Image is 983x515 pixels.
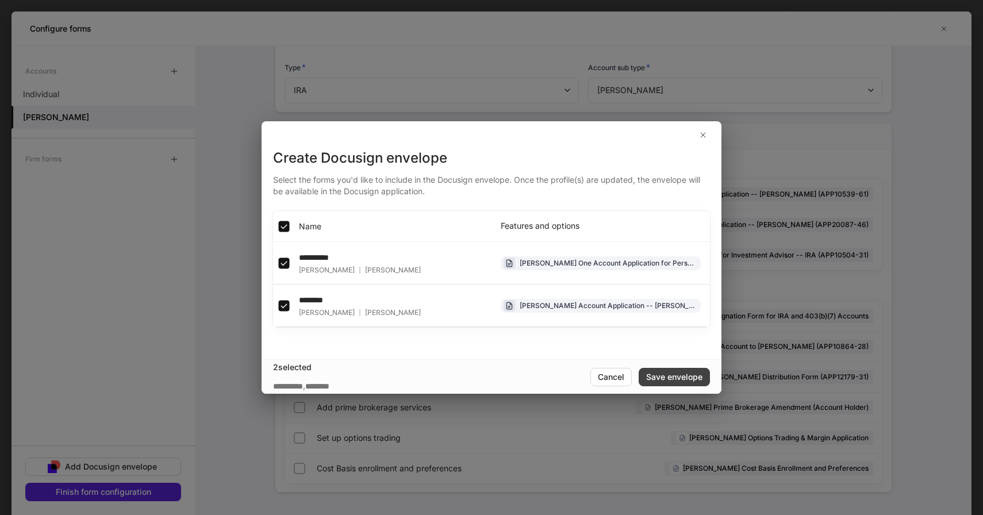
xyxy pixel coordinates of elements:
th: Features and options [491,211,710,242]
div: [PERSON_NAME] One Account Application for Personal Accounts -- Individual (APP13582-45) [520,257,696,268]
span: Name [299,221,321,232]
button: Save envelope [639,368,710,386]
div: [PERSON_NAME] [299,266,421,275]
div: Save envelope [646,371,702,383]
span: [PERSON_NAME] [365,266,421,275]
div: Create Docusign envelope [273,149,710,167]
span: [PERSON_NAME] [365,308,421,317]
div: Select the forms you'd like to include in the Docusign envelope. Once the profile(s) are updated,... [273,167,710,197]
div: [PERSON_NAME] [299,308,421,317]
div: [PERSON_NAME] Account Application -- [PERSON_NAME] (APP10539-61) [520,300,696,311]
button: Cancel [590,368,632,386]
div: 2 selected [273,362,590,373]
div: Cancel [598,371,624,383]
div: , [273,380,329,392]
